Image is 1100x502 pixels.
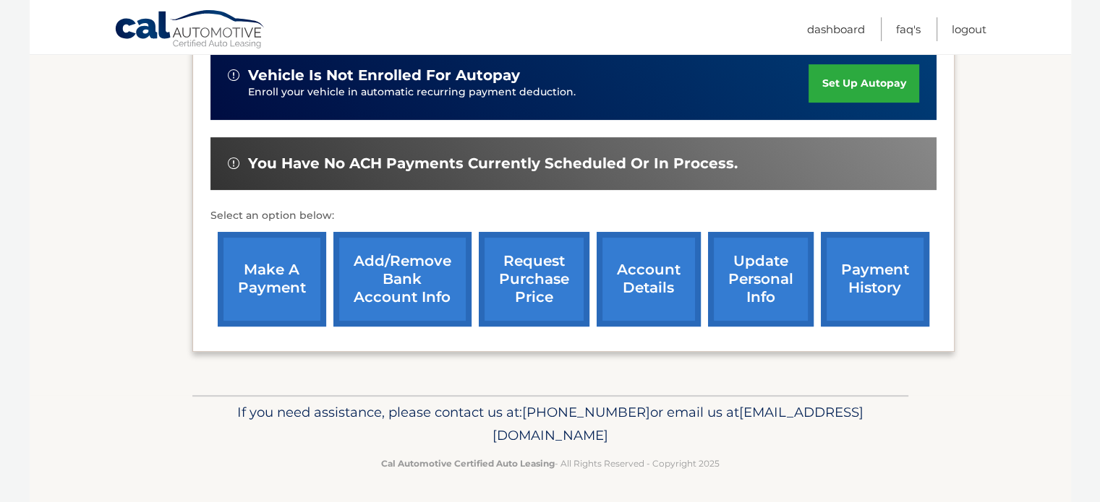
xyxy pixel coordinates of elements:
a: Dashboard [807,17,865,41]
a: Add/Remove bank account info [333,232,472,326]
img: alert-white.svg [228,157,239,169]
a: update personal info [708,232,814,326]
span: You have no ACH payments currently scheduled or in process. [248,155,738,173]
img: alert-white.svg [228,69,239,81]
a: Logout [952,17,986,41]
a: request purchase price [479,232,589,326]
a: payment history [821,232,929,326]
p: Enroll your vehicle in automatic recurring payment deduction. [248,85,809,100]
p: Select an option below: [210,207,937,225]
a: account details [597,232,701,326]
a: Cal Automotive [114,9,266,51]
strong: Cal Automotive Certified Auto Leasing [381,458,555,469]
a: make a payment [218,232,326,326]
a: set up autopay [809,64,918,103]
span: vehicle is not enrolled for autopay [248,66,520,85]
a: FAQ's [896,17,921,41]
p: - All Rights Reserved - Copyright 2025 [202,456,899,471]
span: [PHONE_NUMBER] [522,404,650,420]
p: If you need assistance, please contact us at: or email us at [202,401,899,447]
